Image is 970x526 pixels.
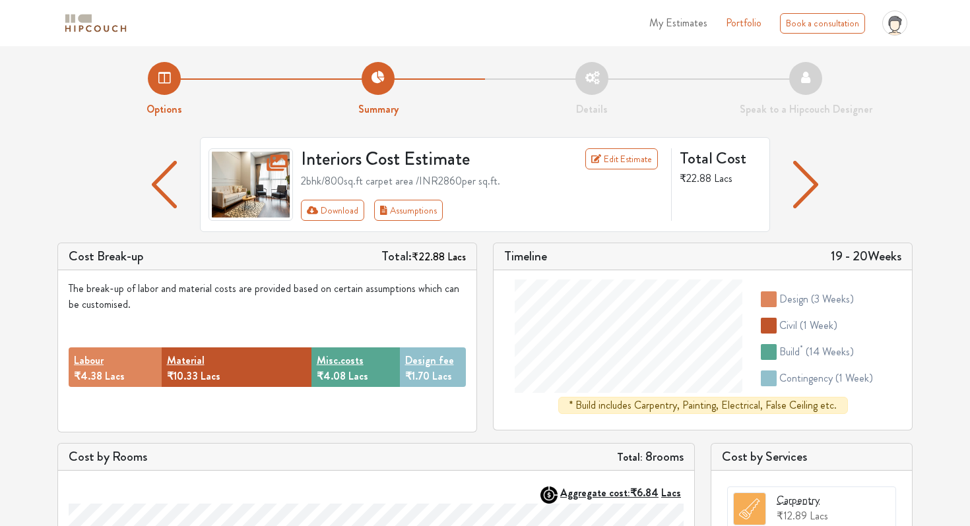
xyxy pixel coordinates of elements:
[74,368,102,384] span: ₹4.38
[779,344,854,360] div: build
[167,353,205,368] button: Material
[779,291,854,307] div: design
[405,353,454,368] button: Design fee
[293,148,545,171] h3: Interiors Cost Estimate
[301,200,664,221] div: Toolbar with button groups
[301,200,453,221] div: First group
[649,15,707,30] span: My Estimates
[779,370,873,386] div: contingency
[722,449,901,465] h5: Cost by Services
[835,370,873,386] span: ( 1 week )
[167,368,198,384] span: ₹10.33
[358,102,399,117] strong: Summary
[777,492,820,508] button: Carpentry
[209,148,293,221] img: gallery
[74,353,104,368] button: Labour
[560,486,684,499] button: Aggregate cost:₹6.84Lacs
[777,508,807,523] span: ₹12.89
[680,148,759,168] h4: Total Cost
[69,449,147,465] h5: Cost by Rooms
[661,485,681,500] span: Lacs
[412,249,445,264] span: ₹22.88
[630,485,659,500] span: ₹6.84
[779,318,837,334] div: civil
[317,368,346,384] span: ₹4.08
[793,161,819,208] img: arrow left
[576,102,608,117] strong: Details
[585,148,659,169] a: Edit Estimate
[714,171,732,186] span: Lacs
[381,248,466,264] h5: Total:
[146,102,182,117] strong: Options
[740,102,872,117] strong: Speak to a Hipcouch Designer
[405,368,430,384] span: ₹1.70
[780,13,865,34] div: Book a consultation
[447,249,466,264] span: Lacs
[726,15,761,31] a: Portfolio
[374,200,443,221] button: Assumptions
[348,368,368,384] span: Lacs
[617,450,643,465] strong: Total:
[152,161,178,208] img: arrow left
[432,368,452,384] span: Lacs
[69,281,466,312] div: The break-up of labor and material costs are provided based on certain assumptions which can be c...
[63,9,129,38] span: logo-horizontal.svg
[201,368,220,384] span: Lacs
[540,486,558,504] img: AggregateIcon
[63,12,129,35] img: logo-horizontal.svg
[317,353,364,368] button: Misc.costs
[69,248,144,264] h5: Cost Break-up
[734,493,765,525] img: room.svg
[558,397,848,414] div: * Build includes Carpentry, Painting, Electrical, False Ceiling etc.
[680,171,711,186] span: ₹22.88
[504,248,547,264] h5: Timeline
[800,318,837,333] span: ( 1 week )
[811,291,854,307] span: ( 3 weeks )
[560,485,681,500] strong: Aggregate cost:
[806,344,854,359] span: ( 14 weeks )
[810,508,828,523] span: Lacs
[105,368,125,384] span: Lacs
[301,173,664,189] div: 2bhk / 800 sq.ft carpet area /INR 2860 per sq.ft.
[831,248,901,264] h5: 19 - 20 Weeks
[301,200,365,221] button: Download
[617,449,684,465] h5: 8 rooms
